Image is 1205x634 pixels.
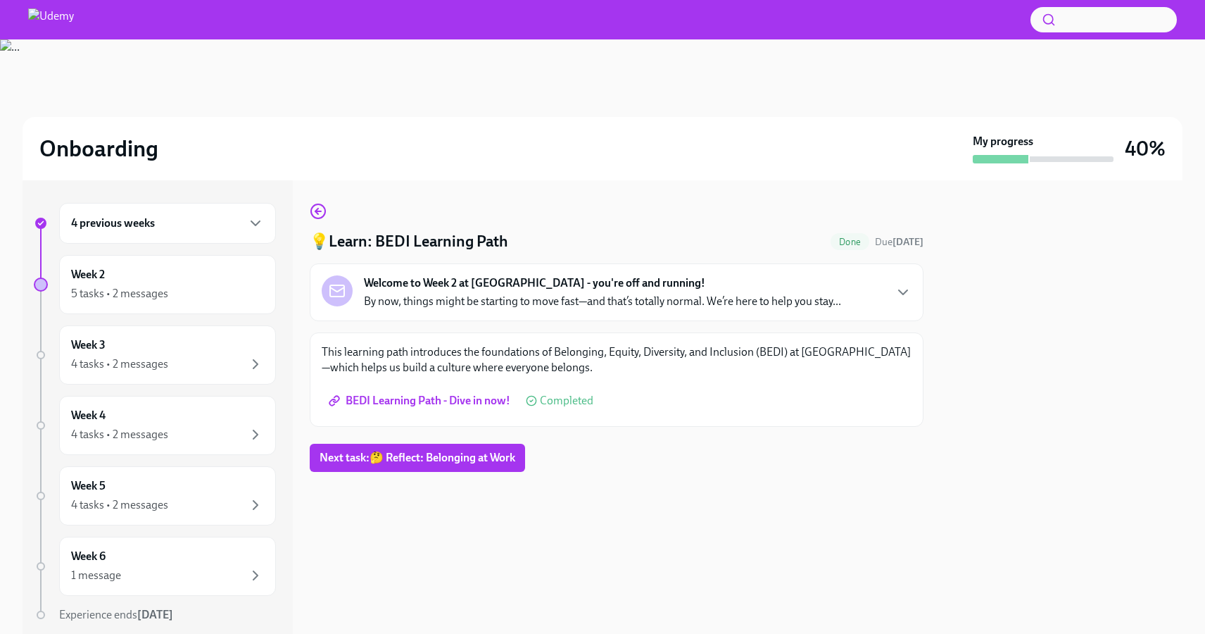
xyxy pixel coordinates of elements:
strong: My progress [973,134,1033,149]
a: Week 54 tasks • 2 messages [34,466,276,526]
h6: Week 4 [71,408,106,423]
strong: [DATE] [137,608,173,621]
h3: 40% [1125,136,1166,161]
div: 4 tasks • 2 messages [71,427,168,442]
h6: Week 5 [71,478,106,494]
a: BEDI Learning Path - Dive in now! [322,387,520,415]
div: 4 previous weeks [59,203,276,244]
span: Experience ends [59,608,173,621]
a: Week 34 tasks • 2 messages [34,325,276,385]
span: Due [875,236,923,248]
span: Completed [540,395,593,406]
span: Next task : 🤔 Reflect: Belonging at Work [320,451,515,465]
strong: [DATE] [892,236,923,248]
span: September 6th, 2025 10:00 [875,235,923,249]
h6: Week 2 [71,267,105,282]
h6: Week 3 [71,337,106,353]
h4: 💡Learn: BEDI Learning Path [310,231,508,252]
h6: Week 6 [71,549,106,564]
div: 5 tasks • 2 messages [71,286,168,302]
a: Week 44 tasks • 2 messages [34,396,276,455]
span: Done [831,237,869,247]
a: Week 61 message [34,537,276,596]
button: Next task:🤔 Reflect: Belonging at Work [310,444,525,472]
p: By now, things might be starting to move fast—and that’s totally normal. We’re here to help you s... [364,294,841,309]
img: Udemy [28,8,74,31]
div: 4 tasks • 2 messages [71,497,168,513]
a: Week 25 tasks • 2 messages [34,255,276,314]
h6: 4 previous weeks [71,216,155,231]
div: 4 tasks • 2 messages [71,356,168,372]
span: BEDI Learning Path - Dive in now! [332,394,510,408]
strong: Welcome to Week 2 at [GEOGRAPHIC_DATA] - you're off and running! [364,275,705,291]
h2: Onboarding [39,135,158,163]
div: 1 message [71,568,121,583]
p: This learning path introduces the foundations of Belonging, Equity, Diversity, and Inclusion (BED... [322,344,911,375]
